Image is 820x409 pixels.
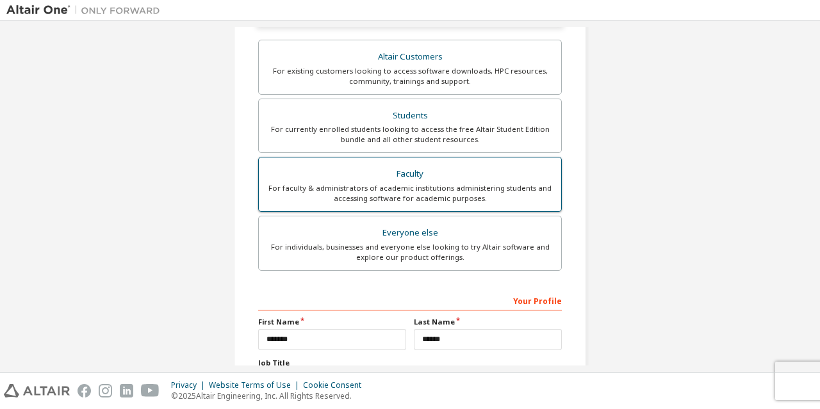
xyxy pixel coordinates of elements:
[258,290,562,310] div: Your Profile
[266,224,553,242] div: Everyone else
[266,124,553,145] div: For currently enrolled students looking to access the free Altair Student Edition bundle and all ...
[414,317,562,327] label: Last Name
[266,107,553,125] div: Students
[99,384,112,397] img: instagram.svg
[4,384,70,397] img: altair_logo.svg
[171,380,209,390] div: Privacy
[209,380,303,390] div: Website Terms of Use
[258,317,406,327] label: First Name
[120,384,133,397] img: linkedin.svg
[141,384,160,397] img: youtube.svg
[258,358,562,368] label: Job Title
[78,384,91,397] img: facebook.svg
[266,242,553,262] div: For individuals, businesses and everyone else looking to try Altair software and explore our prod...
[6,4,167,17] img: Altair One
[266,165,553,183] div: Faculty
[266,48,553,66] div: Altair Customers
[266,66,553,86] div: For existing customers looking to access software downloads, HPC resources, community, trainings ...
[303,380,369,390] div: Cookie Consent
[266,183,553,204] div: For faculty & administrators of academic institutions administering students and accessing softwa...
[171,390,369,401] p: © 2025 Altair Engineering, Inc. All Rights Reserved.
